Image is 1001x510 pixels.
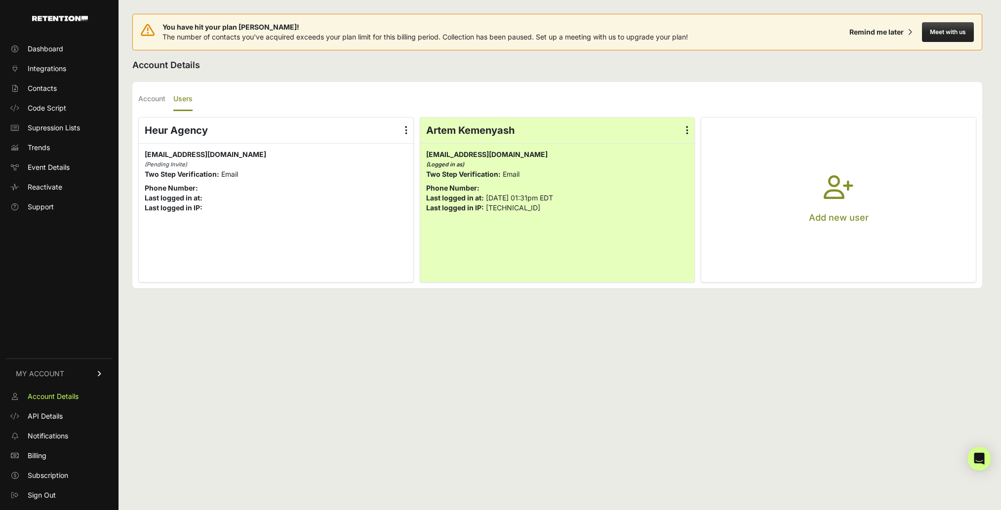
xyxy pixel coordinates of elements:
[32,16,88,21] img: Retention.com
[6,100,113,116] a: Code Script
[132,58,982,72] h2: Account Details
[28,411,63,421] span: API Details
[145,203,202,212] strong: Last logged in IP:
[28,392,79,401] span: Account Details
[6,358,113,389] a: MY ACCOUNT
[6,199,113,215] a: Support
[701,118,976,282] button: Add new user
[426,184,480,192] strong: Phone Number:
[849,27,904,37] div: Remind me later
[426,150,548,158] span: [EMAIL_ADDRESS][DOMAIN_NAME]
[845,23,916,41] button: Remind me later
[28,471,68,480] span: Subscription
[6,140,113,156] a: Trends
[28,182,62,192] span: Reactivate
[6,41,113,57] a: Dashboard
[28,202,54,212] span: Support
[28,431,68,441] span: Notifications
[145,184,198,192] strong: Phone Number:
[6,408,113,424] a: API Details
[6,428,113,444] a: Notifications
[28,162,70,172] span: Event Details
[426,203,484,212] strong: Last logged in IP:
[809,211,869,225] p: Add new user
[6,61,113,77] a: Integrations
[6,159,113,175] a: Event Details
[162,22,688,32] span: You have hit your plan [PERSON_NAME]!
[28,123,80,133] span: Supression Lists
[486,203,540,212] span: [TECHNICAL_ID]
[145,150,266,158] span: [EMAIL_ADDRESS][DOMAIN_NAME]
[486,194,553,202] span: [DATE] 01:31pm EDT
[145,194,202,202] strong: Last logged in at:
[426,161,464,168] i: (Logged in as)
[503,170,520,178] span: Email
[173,88,193,111] label: Users
[145,161,187,168] i: (Pending Invite)
[6,448,113,464] a: Billing
[138,88,165,111] label: Account
[6,80,113,96] a: Contacts
[426,194,484,202] strong: Last logged in at:
[420,118,695,143] div: Artem Kemenyash
[6,487,113,503] a: Sign Out
[28,451,46,461] span: Billing
[426,170,501,178] strong: Two Step Verification:
[28,490,56,500] span: Sign Out
[6,120,113,136] a: Supression Lists
[6,179,113,195] a: Reactivate
[6,468,113,483] a: Subscription
[221,170,238,178] span: Email
[16,369,64,379] span: MY ACCOUNT
[967,447,991,471] div: Open Intercom Messenger
[28,44,63,54] span: Dashboard
[28,83,57,93] span: Contacts
[6,389,113,404] a: Account Details
[145,170,219,178] strong: Two Step Verification:
[139,118,413,143] div: Heur Agency
[28,143,50,153] span: Trends
[28,64,66,74] span: Integrations
[162,33,688,41] span: The number of contacts you've acquired exceeds your plan limit for this billing period. Collectio...
[28,103,66,113] span: Code Script
[922,22,974,42] button: Meet with us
